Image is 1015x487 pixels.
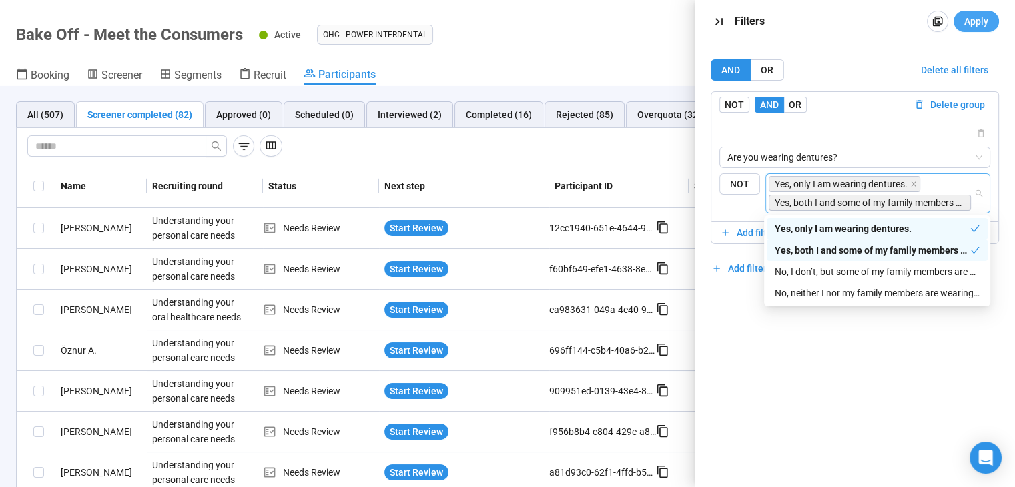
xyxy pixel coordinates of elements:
div: [PERSON_NAME] [55,424,147,439]
div: Approved (0) [216,107,271,122]
div: No, neither I nor my family members are wearing dentures. [767,282,988,304]
span: check [970,224,980,233]
span: Apply [964,14,988,29]
div: Understanding your personal care needs [147,249,247,289]
span: Add filter group [728,261,793,276]
div: 12cc1940-651e-4644-9394-3f4887b08bcb [549,221,656,235]
span: Start Review [390,262,443,276]
div: No, neither I nor my family members are wearing dentures. [775,286,980,300]
a: Screener [87,67,142,85]
span: AND [721,65,740,75]
th: Name [55,165,147,208]
button: Add filter group [711,258,794,279]
span: Delete group [930,97,985,112]
div: [PERSON_NAME] [55,221,147,235]
span: Yes, only I am wearing dentures. [769,176,920,192]
button: Apply [954,11,999,32]
th: Recruiting round [147,165,263,208]
span: search [211,141,222,151]
span: Start Review [390,465,443,480]
button: Start Review [384,342,448,358]
span: Segments [174,69,222,81]
div: Screener completed (82) [87,107,192,122]
div: No, I don’t, but some of my family members are wearing dentures. [767,261,988,282]
span: Yes, both I and some of my family members are wearing dentures. [769,195,971,211]
div: Filters [735,13,922,29]
div: Needs Review [263,262,379,276]
button: Start Review [384,302,448,318]
button: Start Review [384,220,448,236]
div: ea983631-049a-4c40-9d69-ad4626513704 [549,302,656,317]
div: Yes, only I am wearing dentures. [767,218,988,239]
span: Active [274,29,301,40]
div: 909951ed-0139-43e4-88db-cf5f98d395c2 [549,384,656,398]
div: Yes, both I and some of my family members are wearing dentures. [767,239,988,261]
span: Yes, only I am wearing dentures. [775,177,908,191]
div: Understanding your personal care needs [147,330,247,370]
span: Add filter [737,225,775,240]
a: Participants [304,67,376,85]
span: OHC - Power Interdental [323,28,427,41]
div: Overquota (322) [637,107,707,122]
div: Yes, both I and some of my family members are wearing dentures. [775,243,970,258]
span: Start Review [390,424,443,439]
div: Needs Review [263,465,379,480]
button: Delete all filters [910,59,999,81]
th: Segments [689,165,843,208]
span: Participants [318,68,376,81]
button: search [206,135,227,157]
span: Recruit [254,69,286,81]
span: Start Review [390,302,443,317]
div: Understanding your personal care needs [147,371,247,411]
div: Needs Review [263,302,379,317]
div: [PERSON_NAME] [55,302,147,317]
th: Next step [379,165,549,208]
div: Needs Review [263,221,379,235]
button: Start Review [384,464,448,480]
div: Understanding your personal care needs [147,208,247,248]
span: AND [760,99,779,110]
button: Start Review [384,424,448,440]
span: Start Review [390,384,443,398]
div: Öznur A. [55,343,147,358]
h1: Bake Off - Meet the Consumers [16,25,243,44]
div: [PERSON_NAME] [55,262,147,276]
div: 696ff144-c5b4-40a6-b23c-0e700ad5914b [549,343,656,358]
th: Participant ID [549,165,689,208]
span: OR [761,65,773,75]
th: Status [263,165,379,208]
div: a81d93c0-62f1-4ffd-b595-270a51b0fe81 [549,465,656,480]
div: f60bf649-efe1-4638-8e40-67b145ec02f0 [549,262,656,276]
button: Add filter [711,222,998,243]
button: Start Review [384,261,448,277]
div: Interviewed (2) [378,107,442,122]
span: Are you wearing dentures? [727,147,982,167]
span: Yes, both I and some of my family members are wearing dentures. [775,195,965,210]
span: Start Review [390,343,443,358]
div: Rejected (85) [556,107,613,122]
div: Scheduled (0) [295,107,354,122]
button: Start Review [384,383,448,399]
div: All (507) [27,107,63,122]
div: Open Intercom Messenger [970,442,1002,474]
div: f956b8b4-e804-429c-a88d-a46b9f86f05f [549,424,656,439]
span: OR [789,99,801,110]
span: close [910,181,917,187]
div: Needs Review [263,343,379,358]
button: Delete group [908,97,990,113]
div: No, I don’t, but some of my family members are wearing dentures. [775,264,980,279]
div: Completed (16) [466,107,532,122]
span: Start Review [390,221,443,235]
div: Yes, only I am wearing dentures. [775,221,970,236]
div: Understanding your personal care needs [147,412,247,452]
span: Delete all filters [921,63,988,77]
div: [PERSON_NAME] [55,384,147,398]
div: Needs Review [263,384,379,398]
span: Screener [101,69,142,81]
div: Understanding your oral healthcare needs [147,290,247,330]
span: check [970,246,980,255]
div: [PERSON_NAME] [55,465,147,480]
a: Recruit [239,67,286,85]
a: Booking [16,67,69,85]
span: Booking [31,69,69,81]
